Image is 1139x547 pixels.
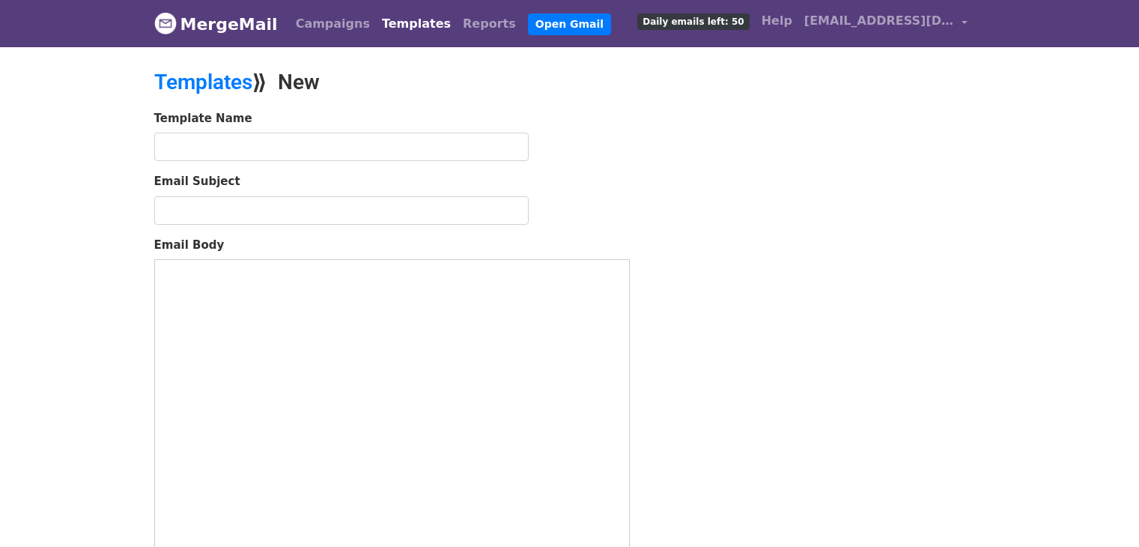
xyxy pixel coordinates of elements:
[154,8,278,40] a: MergeMail
[457,9,522,39] a: Reports
[756,6,798,36] a: Help
[798,6,974,41] a: [EMAIL_ADDRESS][DOMAIN_NAME]
[154,70,701,95] h2: ⟫ New
[637,13,749,30] span: Daily emails left: 50
[528,13,611,35] a: Open Gmail
[804,12,954,30] span: [EMAIL_ADDRESS][DOMAIN_NAME]
[154,12,177,34] img: MergeMail logo
[154,237,225,254] label: Email Body
[154,173,240,190] label: Email Subject
[631,6,755,36] a: Daily emails left: 50
[290,9,376,39] a: Campaigns
[154,110,252,127] label: Template Name
[376,9,457,39] a: Templates
[154,70,252,94] a: Templates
